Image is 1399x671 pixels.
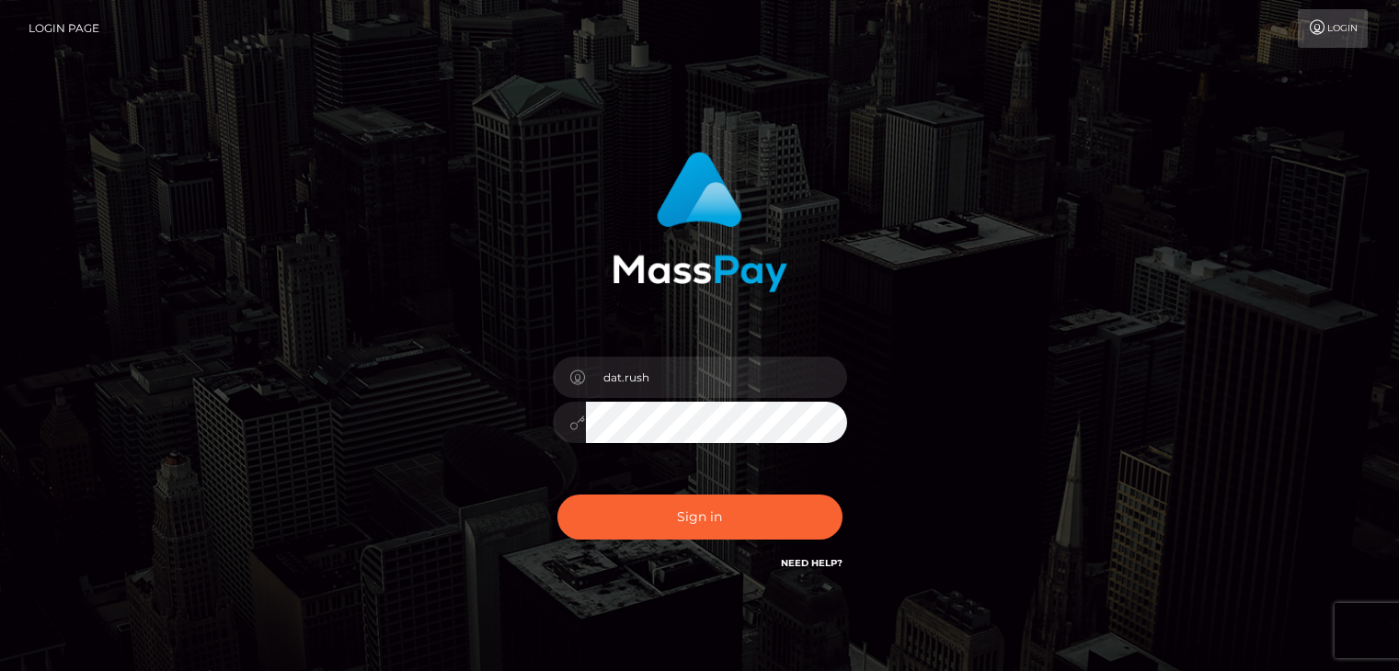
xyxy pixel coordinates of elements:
input: Username... [586,357,847,398]
a: Need Help? [781,557,843,569]
img: MassPay Login [613,152,787,292]
a: Login [1298,9,1368,48]
button: Sign in [557,495,843,540]
a: Login Page [29,9,99,48]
